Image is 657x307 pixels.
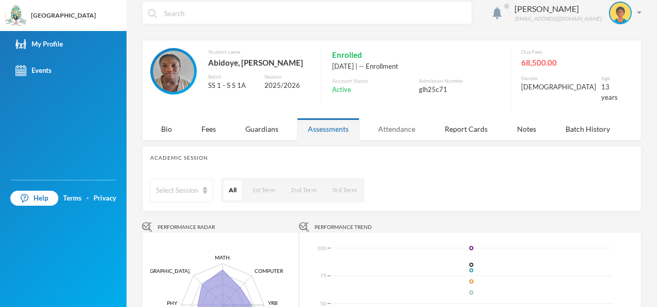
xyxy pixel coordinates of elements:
[297,118,359,140] div: Assessments
[521,56,618,69] div: 68,500.00
[514,15,601,23] div: [EMAIL_ADDRESS][DOMAIN_NAME]
[286,180,322,200] button: 2nd Term
[224,180,242,200] button: All
[521,48,618,56] div: Due Fees
[163,2,466,25] input: Search
[521,82,596,93] div: [DEMOGRAPHIC_DATA]
[327,180,362,200] button: 3rd Term
[148,9,157,18] img: search
[208,81,257,91] div: SS 1 - S S 1A
[31,11,96,20] div: [GEOGRAPHIC_DATA]
[601,74,618,82] div: Age
[367,118,426,140] div: Attendance
[87,193,89,204] div: ·
[15,39,63,50] div: My Profile
[10,191,58,206] a: Help
[268,300,277,306] tspan: YRB
[264,81,311,91] div: 2025/2026
[150,154,633,162] div: Academic Session
[208,48,311,56] div: Student name
[610,3,631,23] img: STUDENT
[419,77,500,85] div: Admission Number
[320,273,326,279] tspan: 75
[332,77,413,85] div: Account Status
[234,118,289,140] div: Guardians
[63,193,82,204] a: Terms
[15,65,52,76] div: Events
[332,85,351,95] span: Active
[215,254,231,260] tspan: MATH.
[264,73,311,81] div: Session
[506,118,547,140] div: Notes
[317,245,326,251] tspan: 100
[122,268,191,274] tspan: LIT. IN [GEOGRAPHIC_DATA].
[521,74,596,82] div: Gender
[332,62,500,72] div: [DATE] | -- Enrollment
[93,193,116,204] a: Privacy
[320,300,326,306] tspan: 50
[208,73,257,81] div: Batch
[150,118,183,140] div: Bio
[434,118,498,140] div: Report Cards
[191,118,227,140] div: Fees
[332,48,362,62] span: Enrolled
[255,268,284,274] tspan: COMPUTER
[158,223,215,231] span: Performance Radar
[555,118,621,140] div: Batch History
[156,186,198,196] div: Select Session
[315,223,372,231] span: Performance Trend
[247,180,280,200] button: 1st Term
[167,300,178,306] tspan: PHY
[153,51,194,92] img: STUDENT
[6,6,26,26] img: logo
[514,3,601,15] div: [PERSON_NAME]
[208,56,311,69] div: Abidoye, [PERSON_NAME]
[601,82,618,102] div: 13 years
[419,85,500,95] div: glh25c71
